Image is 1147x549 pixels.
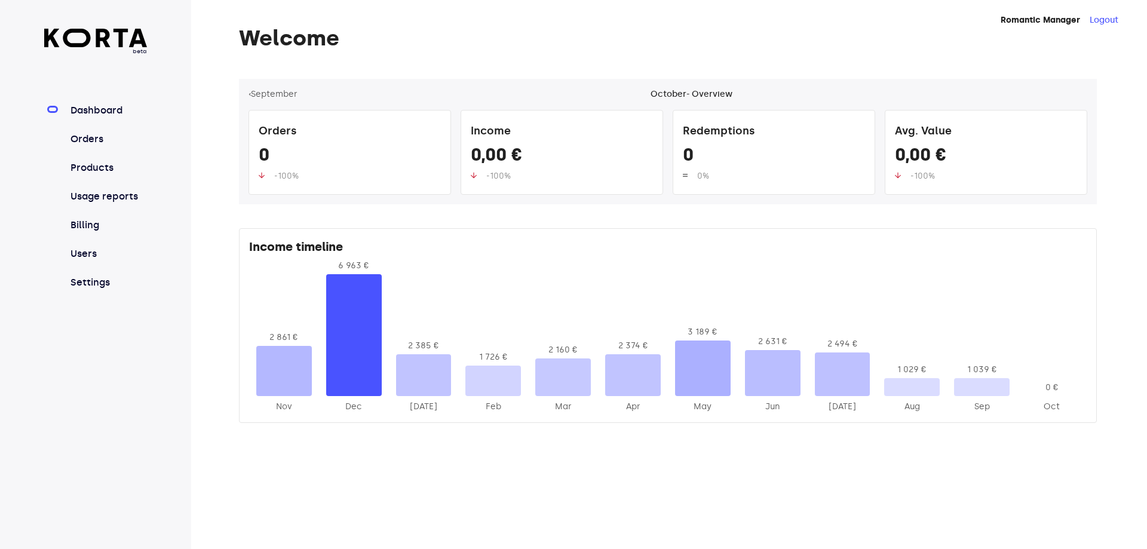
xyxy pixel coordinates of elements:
div: 2 374 € [605,340,661,352]
a: Usage reports [68,189,148,204]
div: 2025-Mar [535,401,591,413]
div: 3 189 € [675,326,731,338]
div: 2025-Jun [745,401,801,413]
div: 2 385 € [396,340,452,352]
a: Dashboard [68,103,148,118]
a: Orders [68,132,148,146]
div: 2025-Aug [884,401,940,413]
h1: Welcome [239,26,1097,50]
img: up [683,172,688,179]
div: 2025-Oct [1024,401,1079,413]
div: 2 494 € [815,338,870,350]
img: Korta [44,29,148,47]
span: -100% [486,171,511,181]
div: 2 631 € [745,336,801,348]
div: 2025-Feb [465,401,521,413]
img: up [259,172,265,179]
button: ‹September [249,88,298,100]
div: 0 [259,144,441,170]
div: 0,00 € [471,144,653,170]
div: 2 861 € [256,332,312,343]
div: 2025-Jul [815,401,870,413]
span: -100% [274,171,299,181]
div: October - Overview [651,88,732,100]
a: beta [44,29,148,56]
img: up [471,172,477,179]
div: Income timeline [249,238,1087,260]
div: Orders [259,120,441,144]
div: 1 039 € [954,364,1010,376]
div: 2025-Sep [954,401,1010,413]
a: Products [68,161,148,175]
span: 0% [697,171,709,181]
span: beta [44,47,148,56]
div: Income [471,120,653,144]
div: 6 963 € [326,260,382,272]
span: -100% [910,171,935,181]
div: 2 160 € [535,344,591,356]
div: 2024-Dec [326,401,382,413]
div: 0,00 € [895,144,1077,170]
div: 0 [683,144,865,170]
div: Redemptions [683,120,865,144]
a: Billing [68,218,148,232]
a: Settings [68,275,148,290]
button: Logout [1090,14,1118,26]
strong: Romantic Manager [1001,15,1080,25]
div: 2025-Jan [396,401,452,413]
img: up [895,172,901,179]
div: 1 029 € [884,364,940,376]
div: 2024-Nov [256,401,312,413]
div: 2025-May [675,401,731,413]
div: 1 726 € [465,351,521,363]
div: Avg. Value [895,120,1077,144]
div: 2025-Apr [605,401,661,413]
a: Users [68,247,148,261]
div: 0 € [1024,382,1079,394]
